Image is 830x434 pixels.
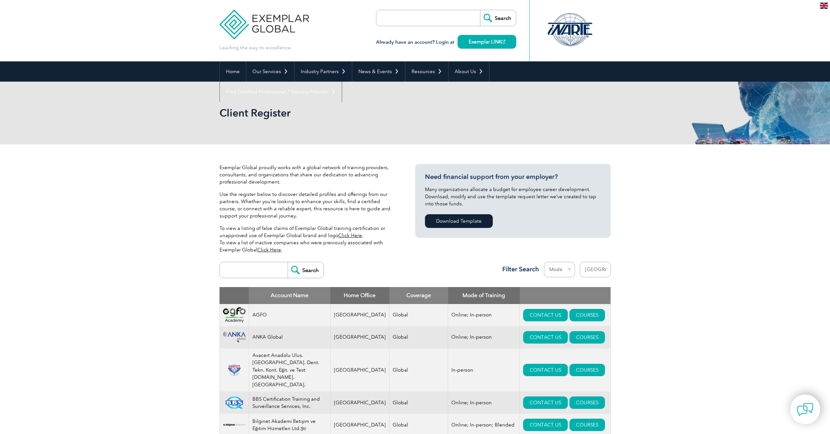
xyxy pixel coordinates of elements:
a: Find Certified Professional / Training Provider [220,82,342,102]
td: Online; In-person [448,304,520,326]
td: Online; In-person [448,326,520,348]
input: Search [288,262,324,278]
th: Home Office: activate to sort column ascending [330,287,389,304]
td: Global [389,326,448,348]
td: Global [389,392,448,414]
a: CONTACT US [523,396,568,409]
a: News & Events [352,61,405,82]
a: CONTACT US [523,331,568,344]
td: Global [389,348,448,392]
a: COURSES [569,331,605,344]
th: Mode of Training: activate to sort column ascending [448,287,520,304]
img: 815efeab-5b6f-eb11-a812-00224815377e-logo.png [223,364,246,376]
th: : activate to sort column ascending [520,287,611,304]
a: Industry Partners [294,61,352,82]
img: en [820,3,828,9]
a: COURSES [569,309,605,321]
p: Use the register below to discover detailed profiles and offerings from our partners. Whether you... [219,191,396,219]
h3: Filter Search [498,265,539,273]
a: COURSES [569,419,605,431]
a: CONTACT US [523,309,568,321]
td: [GEOGRAPHIC_DATA] [330,392,389,414]
td: [GEOGRAPHIC_DATA] [330,348,389,392]
p: Leading the way to excellence [219,44,291,51]
th: Coverage: activate to sort column ascending [389,287,448,304]
img: c09c33f4-f3a0-ea11-a812-000d3ae11abd-logo.png [223,332,246,342]
a: COURSES [569,396,605,409]
a: Resources [405,61,448,82]
td: In-person [448,348,520,392]
a: CONTACT US [523,364,568,376]
a: About Us [448,61,489,82]
img: open_square.png [502,40,505,43]
td: BBS Certification Training and Surveillance Services, Inc. [249,392,330,414]
h3: Need financial support from your employer? [425,173,601,181]
a: COURSES [569,364,605,376]
p: Exemplar Global proudly works with a global network of training providers, consultants, and organ... [219,164,396,185]
p: Many organizations allocate a budget for employee career development. Download, modify and use th... [425,186,601,207]
td: AGFO [249,304,330,326]
img: 81a8cf56-15af-ea11-a812-000d3a79722d-logo.png [223,396,246,409]
a: Click Here [257,247,281,253]
img: contact-chat.png [797,401,813,418]
td: Online; In-person [448,392,520,414]
td: [GEOGRAPHIC_DATA] [330,326,389,348]
a: Click Here [338,233,362,238]
td: Global [389,304,448,326]
p: To view a listing of false claims of Exemplar Global training certification or unapproved use of ... [219,225,396,253]
a: CONTACT US [523,419,568,431]
td: [GEOGRAPHIC_DATA] [330,304,389,326]
h3: Already have an account? Login at [376,38,516,46]
td: Avacert Anadolu Ulus. [GEOGRAPHIC_DATA]. Dent. Tekn. Kont. Eğit. ve Test [DOMAIN_NAME]. [GEOGRAPH... [249,348,330,392]
td: ANKA Global [249,326,330,348]
input: Search [480,10,516,26]
img: 2d900779-188b-ea11-a811-000d3ae11abd-logo.png [223,307,246,322]
a: Exemplar LINK [458,35,516,49]
a: Our Services [246,61,294,82]
h2: Client Register [219,108,493,118]
a: Home [220,61,246,82]
th: Account Name: activate to sort column descending [249,287,330,304]
a: Download Template [425,214,493,228]
img: a1985bb7-a6fe-eb11-94ef-002248181dbe-logo.png [223,419,246,431]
